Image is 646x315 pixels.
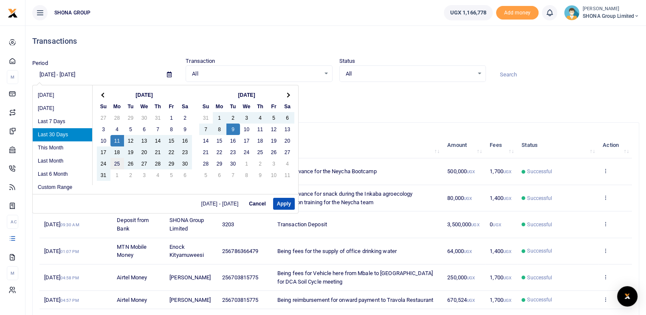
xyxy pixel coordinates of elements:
td: 20 [138,146,151,158]
span: Successful [527,221,552,228]
li: Wallet ballance [440,5,496,20]
td: 1 [213,112,226,124]
th: Fees: activate to sort column ascending [485,132,517,158]
span: 0 [490,221,501,228]
small: 09:30 AM [60,222,79,227]
td: 29 [213,158,226,169]
li: Last 6 Month [33,168,92,181]
small: UGX [467,298,475,303]
td: 12 [124,135,138,146]
td: 11 [281,169,294,181]
li: [DATE] [33,89,92,102]
td: 30 [226,158,240,169]
li: Toup your wallet [496,6,539,20]
td: 6 [138,124,151,135]
td: 9 [178,124,192,135]
span: 3,500,000 [447,221,479,228]
th: Action: activate to sort column ascending [598,132,632,158]
label: Status [339,57,355,65]
td: 2 [178,112,192,124]
span: Airtel Money [117,274,147,281]
span: [PERSON_NAME] [169,297,211,303]
li: Ac [7,215,18,229]
td: 19 [124,146,138,158]
td: 28 [110,112,124,124]
span: Successful [527,247,552,255]
span: 256786366479 [222,248,258,254]
th: Mo [110,101,124,112]
td: 29 [124,112,138,124]
td: 1 [165,112,178,124]
h4: Transactions [32,37,639,46]
small: UGX [467,169,475,174]
th: Sa [281,101,294,112]
td: 1 [240,158,254,169]
input: Search [493,67,639,82]
td: 24 [240,146,254,158]
td: 5 [267,112,281,124]
small: UGX [493,222,501,227]
li: Last 30 Days [33,128,92,141]
span: [PERSON_NAME] [169,274,211,281]
td: 8 [213,124,226,135]
td: 6 [213,169,226,181]
th: Status: activate to sort column ascending [517,132,598,158]
td: 14 [199,135,213,146]
button: Apply [273,198,295,210]
span: MTN Mobile Money [117,244,147,259]
td: 7 [199,124,213,135]
td: 24 [97,158,110,169]
td: 26 [124,158,138,169]
span: Being advance for the Neycha Bootcamp [277,168,377,174]
span: 256703815775 [222,274,258,281]
a: Add money [496,9,539,15]
small: UGX [503,298,511,303]
td: 22 [165,146,178,158]
td: 16 [178,135,192,146]
span: Enock Kityamuweesi [169,244,204,259]
td: 26 [267,146,281,158]
td: 31 [199,112,213,124]
td: 10 [267,169,281,181]
th: Tu [124,101,138,112]
td: 21 [199,146,213,158]
td: 4 [281,158,294,169]
small: UGX [503,276,511,280]
td: 6 [281,112,294,124]
small: [PERSON_NAME] [583,6,639,13]
span: Successful [527,296,552,304]
button: Cancel [245,198,269,210]
td: 10 [240,124,254,135]
li: This Month [33,141,92,155]
th: [DATE] [213,89,281,101]
p: Download [32,92,639,101]
td: 20 [281,135,294,146]
label: Transaction [186,57,215,65]
td: 15 [165,135,178,146]
span: Being fees for Vehicle here from Mbale to [GEOGRAPHIC_DATA] for DCA Soil Cycle meeting [277,270,433,285]
td: 28 [199,158,213,169]
td: 18 [254,135,267,146]
span: 1,400 [490,195,511,201]
small: 04:58 PM [60,276,79,280]
td: 11 [254,124,267,135]
th: Tu [226,101,240,112]
td: 17 [240,135,254,146]
small: UGX [464,249,472,254]
td: 28 [151,158,165,169]
div: Open Intercom Messenger [617,286,638,307]
li: Last Month [33,155,92,168]
th: [DATE] [110,89,178,101]
span: [DATE] [44,248,79,254]
td: 18 [110,146,124,158]
td: 27 [97,112,110,124]
span: 256703815775 [222,297,258,303]
th: We [240,101,254,112]
small: UGX [464,196,472,201]
td: 12 [267,124,281,135]
span: SHONA Group Limited [583,12,639,20]
span: 670,524 [447,297,475,303]
small: UGX [503,169,511,174]
td: 30 [178,158,192,169]
td: 29 [165,158,178,169]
